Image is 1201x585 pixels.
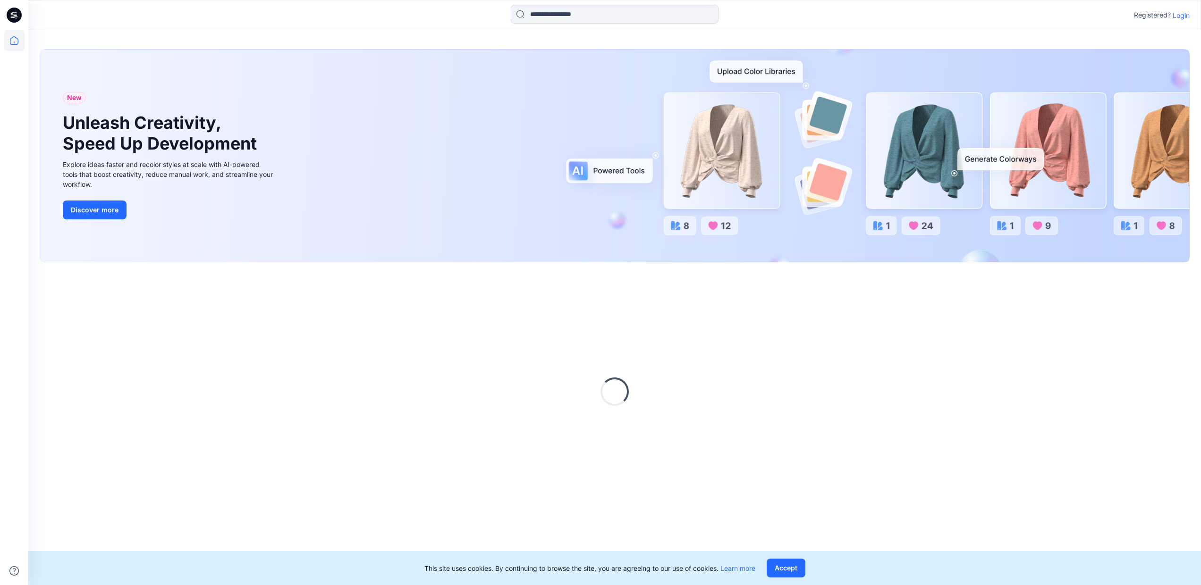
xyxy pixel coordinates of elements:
[720,564,755,572] a: Learn more
[1134,9,1171,21] p: Registered?
[63,113,261,153] h1: Unleash Creativity, Speed Up Development
[1173,10,1190,20] p: Login
[424,563,755,573] p: This site uses cookies. By continuing to browse the site, you are agreeing to our use of cookies.
[67,92,82,103] span: New
[63,201,127,219] button: Discover more
[63,201,275,219] a: Discover more
[63,159,275,189] div: Explore ideas faster and recolor styles at scale with AI-powered tools that boost creativity, red...
[767,559,805,577] button: Accept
